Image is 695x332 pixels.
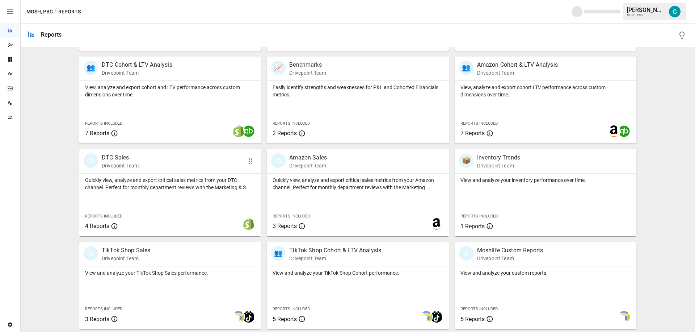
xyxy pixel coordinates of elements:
span: Reports Included [460,307,498,311]
span: Reports Included [273,214,310,219]
span: Reports Included [85,121,122,126]
p: View, analyze and export cohort and LTV performance across custom dimensions over time. [85,84,255,98]
div: 👥 [271,246,286,261]
span: 7 Reports [85,130,109,137]
img: smart model [233,311,244,323]
div: 🛍 [84,153,98,168]
p: View and analyze your TikTok Shop Cohort performance. [273,269,443,277]
p: Drivepoint Team [477,255,543,262]
img: quickbooks [618,125,630,137]
span: 5 Reports [460,316,485,323]
img: shopify [243,218,254,230]
p: Quickly view, analyze and export critical sales metrics from your DTC channel. Perfect for monthl... [85,177,255,191]
p: DTC Sales [102,153,139,162]
p: View, analyze and export cohort LTV performance across custom dimensions over time. [460,84,631,98]
div: 🛍 [271,153,286,168]
span: Reports Included [460,214,498,219]
p: View and analyze your inventory performance over time. [460,177,631,184]
p: Amazon Cohort & LTV Analysis [477,61,558,69]
p: Drivepoint Team [102,69,172,76]
img: Gavin Acres [669,6,681,17]
div: / [54,7,57,16]
img: amazon [608,125,620,137]
img: smart model [421,311,432,323]
span: Reports Included [85,214,122,219]
p: Benchmarks [289,61,326,69]
p: Drivepoint Team [289,69,326,76]
span: 4 Reports [85,223,109,229]
p: Inventory Trends [477,153,520,162]
p: View and analyze your TikTok Shop Sales performance. [85,269,255,277]
span: 1 Reports [460,223,485,230]
p: Easily identify strengths and weaknesses for P&L and Cohorted Financials metrics. [273,84,443,98]
img: shopify [233,125,244,137]
p: DTC Cohort & LTV Analysis [102,61,172,69]
span: 5 Reports [273,316,297,323]
div: 🗓 [459,246,473,261]
p: Drivepoint Team [102,162,139,169]
p: Drivepoint Team [477,69,558,76]
p: TikTok Shop Cohort & LTV Analysis [289,246,381,255]
div: 👥 [84,61,98,75]
span: 3 Reports [85,316,109,323]
button: MOSH, PBC [26,7,53,16]
img: quickbooks [243,125,254,137]
p: Drivepoint Team [102,255,151,262]
img: tiktok [431,311,442,323]
span: 2 Reports [273,130,297,137]
p: Drivepoint Team [477,162,520,169]
span: 7 Reports [460,130,485,137]
span: Reports Included [273,307,310,311]
div: 📈 [271,61,286,75]
span: Reports Included [273,121,310,126]
p: Drivepoint Team [289,162,327,169]
img: amazon [431,218,442,230]
p: View and analyze your custom reports. [460,269,631,277]
p: Quickly view, analyze and export critical sales metrics from your Amazon channel. Perfect for mon... [273,177,443,191]
img: tiktok [243,311,254,323]
button: Gavin Acres [665,1,685,22]
div: 🛍 [84,246,98,261]
div: 📦 [459,153,473,168]
span: Reports Included [85,307,122,311]
div: Reports [41,31,62,38]
p: Amazon Sales [289,153,327,162]
div: [PERSON_NAME] [627,7,665,13]
div: MOSH, PBC [627,13,665,17]
p: Drivepoint Team [289,255,381,262]
span: 3 Reports [273,223,297,229]
div: 👥 [459,61,473,75]
p: TikTok Shop Sales [102,246,151,255]
img: smart model [618,311,630,323]
span: Reports Included [460,121,498,126]
p: Moshlife Custom Reports [477,246,543,255]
